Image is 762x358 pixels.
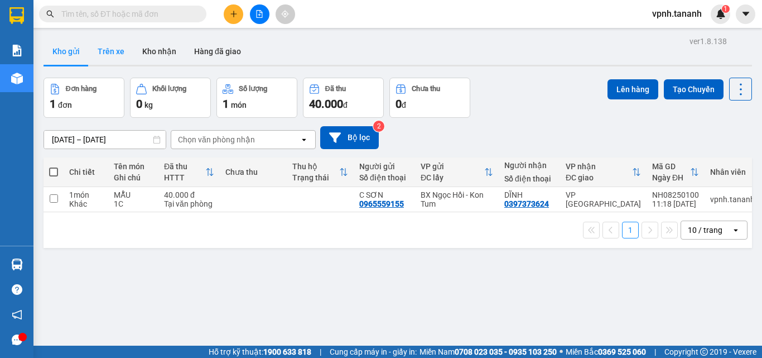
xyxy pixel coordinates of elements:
div: Chi tiết [69,168,103,176]
div: ĐC lấy [421,173,484,182]
img: icon-new-feature [716,9,726,19]
div: BX Ngọc Hồi - Kon Tum [9,9,88,36]
button: caret-down [736,4,755,24]
div: Chưa thu [412,85,440,93]
span: message [12,335,22,345]
span: | [654,346,656,358]
div: VP gửi [421,162,484,171]
div: Chọn văn phòng nhận [178,134,255,145]
div: VP [GEOGRAPHIC_DATA] [95,9,209,36]
button: aim [276,4,295,24]
button: Kho gửi [44,38,89,65]
span: copyright [700,348,708,356]
div: ver 1.8.138 [689,35,727,47]
div: 0965559155 [359,199,404,208]
div: Thu hộ [292,162,339,171]
strong: 0369 525 060 [598,347,646,356]
th: Toggle SortBy [647,157,705,187]
svg: open [300,135,308,144]
button: file-add [250,4,269,24]
th: Toggle SortBy [415,157,499,187]
div: HTTT [164,173,205,182]
div: DĨNH [95,36,209,50]
div: Ngày ĐH [652,173,690,182]
span: notification [12,309,22,320]
span: đ [343,101,348,109]
div: 0397373624 [504,199,549,208]
img: solution-icon [11,45,23,56]
div: DĨNH [504,190,554,199]
span: aim [281,10,289,18]
span: 1 [223,97,229,111]
th: Toggle SortBy [287,157,354,187]
span: ⚪️ [560,350,563,354]
span: search [46,10,54,18]
button: Khối lượng0kg [130,78,211,118]
span: Miền Bắc [566,346,646,358]
span: caret-down [741,9,751,19]
span: đ [402,101,406,109]
div: MẪU [114,190,153,199]
input: Select a date range. [44,131,166,149]
div: Trạng thái [292,173,339,182]
div: Số điện thoại [504,174,554,183]
th: Toggle SortBy [158,157,220,187]
button: Đã thu40.000đ [303,78,384,118]
div: 11:18 [DATE] [652,199,699,208]
span: 1 [724,5,727,13]
div: 0965559155 [9,50,88,65]
span: vpnh.tananh [643,7,711,21]
th: Toggle SortBy [560,157,647,187]
div: Tên món [114,162,153,171]
span: Nhận: [95,11,122,22]
span: 0 [396,97,402,111]
div: Người nhận [504,161,554,170]
div: 40.000 đ [164,190,214,199]
div: 0397373624 [95,50,209,65]
button: Kho nhận [133,38,185,65]
div: Mã GD [652,162,690,171]
button: Bộ lọc [320,126,379,149]
sup: 2 [373,121,384,132]
div: Khác [69,199,103,208]
sup: 1 [722,5,730,13]
div: VP [GEOGRAPHIC_DATA] [566,190,641,208]
div: Tại văn phòng [164,199,214,208]
input: Tìm tên, số ĐT hoặc mã đơn [61,8,193,20]
div: BX Ngọc Hồi - Kon Tum [421,190,493,208]
button: Trên xe [89,38,133,65]
span: CR : [8,73,26,85]
div: Đơn hàng [66,85,97,93]
span: question-circle [12,284,22,295]
button: Hàng đã giao [185,38,250,65]
span: 1 [50,97,56,111]
span: món [231,101,247,109]
div: 1 món [69,190,103,199]
span: đơn [58,101,72,109]
button: Tạo Chuyến [664,79,724,99]
div: Số điện thoại [359,173,409,182]
div: VP nhận [566,162,632,171]
span: kg [144,101,153,109]
div: Ghi chú [114,173,153,182]
button: plus [224,4,243,24]
div: C SƠN [359,190,409,199]
button: Số lượng1món [216,78,297,118]
img: warehouse-icon [11,259,23,270]
button: Lên hàng [607,79,658,99]
span: Cung cấp máy in - giấy in: [330,346,417,358]
div: Đã thu [325,85,346,93]
span: plus [230,10,238,18]
svg: open [731,226,740,235]
strong: 1900 633 818 [263,347,311,356]
div: NH08250100 [652,190,699,199]
span: | [320,346,321,358]
button: Chưa thu0đ [389,78,470,118]
strong: 0708 023 035 - 0935 103 250 [455,347,557,356]
div: Đã thu [164,162,205,171]
div: 40.000 [8,72,89,85]
span: 40.000 [309,97,343,111]
div: Người gửi [359,162,409,171]
div: ĐC giao [566,173,632,182]
span: file-add [255,10,263,18]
